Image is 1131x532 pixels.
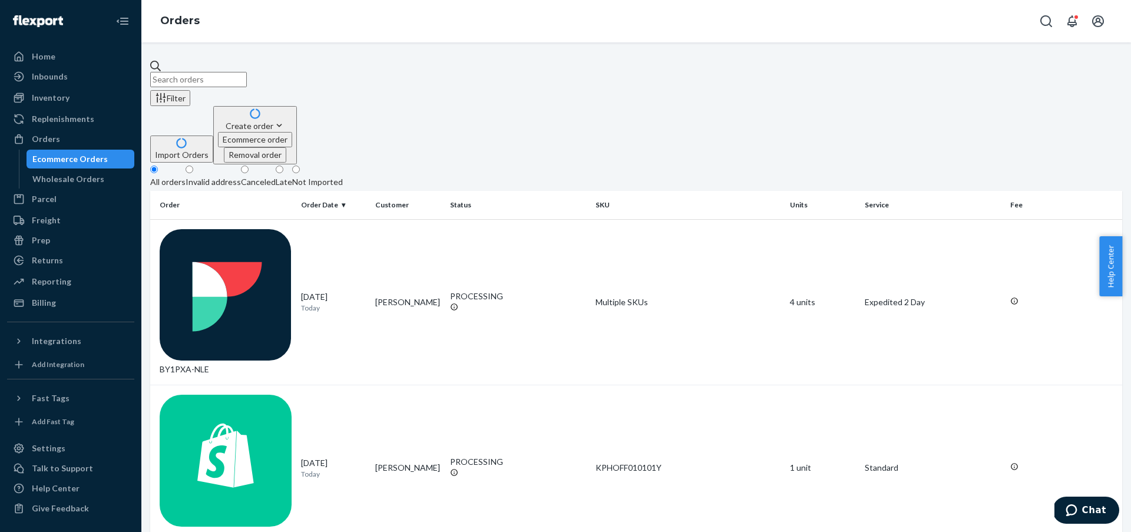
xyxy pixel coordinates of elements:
[785,191,860,219] th: Units
[7,293,134,312] a: Billing
[32,133,60,145] div: Orders
[7,272,134,291] a: Reporting
[591,191,785,219] th: SKU
[7,332,134,351] button: Integrations
[32,214,61,226] div: Freight
[150,191,296,219] th: Order
[213,106,297,164] button: Create orderEcommerce orderRemoval order
[1054,497,1119,526] iframe: Opens a widget where you can chat to one of our agents
[32,153,108,165] div: Ecommerce Orders
[27,150,135,168] a: Ecommerce Orders
[301,303,366,313] p: Today
[1086,9,1110,33] button: Open account menu
[7,110,134,128] a: Replenishments
[7,211,134,230] a: Freight
[591,219,785,385] td: Multiple SKUs
[150,136,213,163] button: Import Orders
[296,191,371,219] th: Order Date
[7,190,134,209] a: Parcel
[150,166,158,173] input: All orders
[371,219,445,385] td: [PERSON_NAME]
[301,291,366,313] div: [DATE]
[7,412,134,431] a: Add Fast Tag
[7,389,134,408] button: Fast Tags
[160,229,292,376] div: BY1PXA-NLE
[301,457,366,479] div: [DATE]
[218,132,292,147] button: Ecommerce order
[301,469,366,479] p: Today
[32,193,57,205] div: Parcel
[155,92,186,104] div: Filter
[13,15,63,27] img: Flexport logo
[865,462,1001,474] p: Standard
[32,255,63,266] div: Returns
[7,47,134,66] a: Home
[150,72,247,87] input: Search orders
[450,456,587,468] div: PROCESSING
[32,442,65,454] div: Settings
[7,439,134,458] a: Settings
[7,231,134,250] a: Prep
[151,4,209,38] ol: breadcrumbs
[1006,191,1122,219] th: Fee
[224,147,286,163] button: Removal order
[292,176,343,188] div: Not Imported
[7,499,134,518] button: Give Feedback
[241,176,276,188] div: Canceled
[7,479,134,498] a: Help Center
[1060,9,1084,33] button: Open notifications
[32,173,104,185] div: Wholesale Orders
[32,503,89,514] div: Give Feedback
[160,14,200,27] a: Orders
[32,51,55,62] div: Home
[292,166,300,173] input: Not Imported
[7,251,134,270] a: Returns
[860,191,1006,219] th: Service
[229,150,282,160] span: Removal order
[7,67,134,86] a: Inbounds
[32,234,50,246] div: Prep
[276,176,292,188] div: Late
[276,166,283,173] input: Late
[7,459,134,478] button: Talk to Support
[186,166,193,173] input: Invalid address
[32,113,94,125] div: Replenishments
[241,166,249,173] input: Canceled
[32,335,81,347] div: Integrations
[32,462,93,474] div: Talk to Support
[27,170,135,189] a: Wholesale Orders
[7,355,134,374] a: Add Integration
[32,297,56,309] div: Billing
[785,219,860,385] td: 4 units
[32,359,84,369] div: Add Integration
[445,191,591,219] th: Status
[218,120,292,132] div: Create order
[32,483,80,494] div: Help Center
[596,462,781,474] div: KPHOFF010101Y
[7,130,134,148] a: Orders
[450,290,587,302] div: PROCESSING
[150,90,190,106] button: Filter
[32,92,70,104] div: Inventory
[186,176,241,188] div: Invalid address
[32,276,71,288] div: Reporting
[111,9,134,33] button: Close Navigation
[1034,9,1058,33] button: Open Search Box
[150,176,186,188] div: All orders
[32,392,70,404] div: Fast Tags
[375,200,441,210] div: Customer
[1099,236,1122,296] button: Help Center
[223,134,287,144] span: Ecommerce order
[32,417,74,427] div: Add Fast Tag
[7,88,134,107] a: Inventory
[32,71,68,82] div: Inbounds
[865,296,1001,308] p: Expedited 2 Day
